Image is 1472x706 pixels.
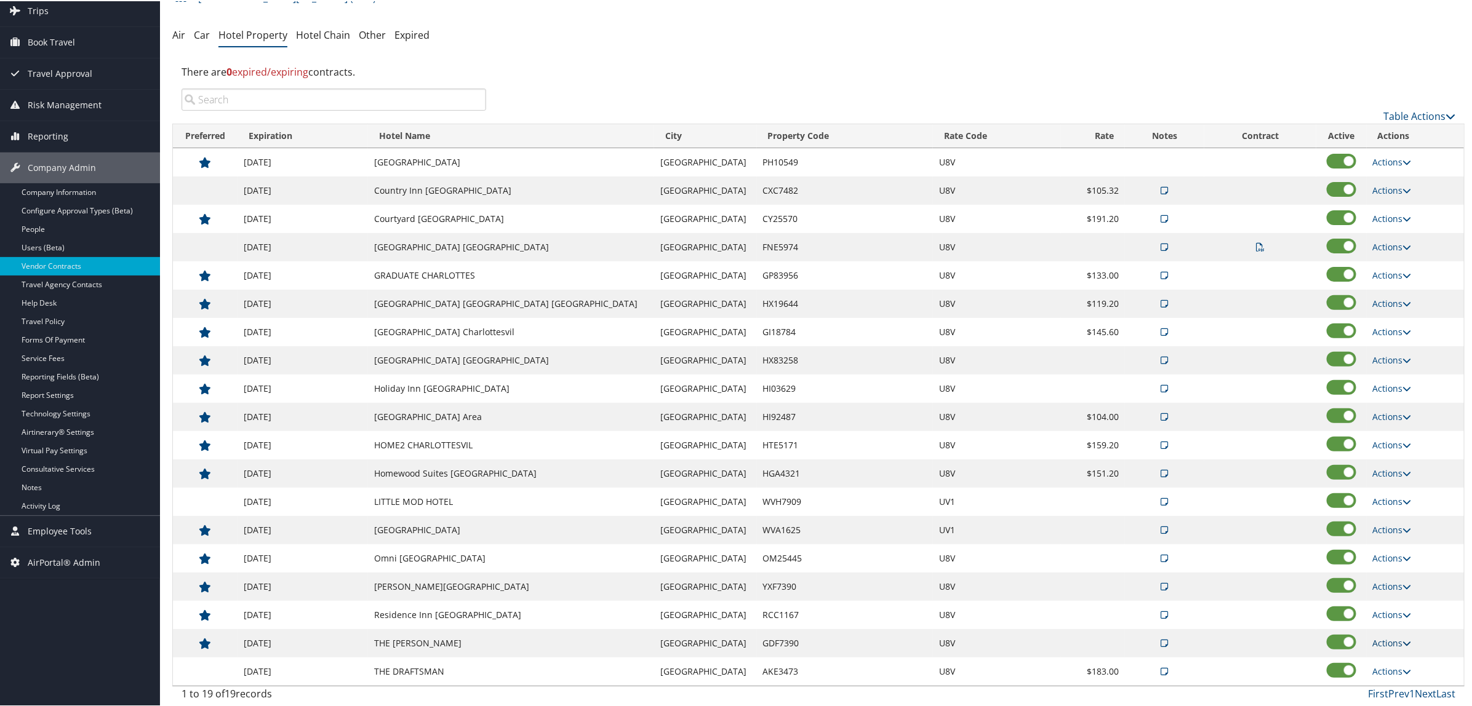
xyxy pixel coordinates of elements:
th: Expiration: activate to sort column ascending [238,123,368,147]
td: [GEOGRAPHIC_DATA] [654,373,756,402]
th: City: activate to sort column ascending [654,123,756,147]
span: Book Travel [28,26,75,57]
a: Actions [1373,381,1412,393]
td: [DATE] [238,175,368,204]
td: GDF7390 [757,628,934,656]
span: expired/expiring [226,64,308,77]
td: GP83956 [757,260,934,288]
td: U8V [933,600,1061,628]
td: $145.60 [1061,317,1125,345]
a: Prev [1388,686,1409,699]
td: THE DRAFTSMAN [368,656,655,684]
td: [GEOGRAPHIC_DATA] [654,571,756,600]
span: Employee Tools [28,515,92,545]
td: HTE5171 [757,430,934,458]
td: HOME2 CHARLOTTESVIL [368,430,655,458]
td: [DATE] [238,430,368,458]
a: Actions [1373,325,1412,336]
td: [GEOGRAPHIC_DATA] [654,402,756,430]
td: U8V [933,402,1061,430]
th: Rate: activate to sort column ascending [1061,123,1125,147]
td: [GEOGRAPHIC_DATA] [654,515,756,543]
a: Actions [1373,155,1412,167]
td: [GEOGRAPHIC_DATA] Charlottesvil [368,317,655,345]
a: Actions [1373,494,1412,506]
td: [DATE] [238,402,368,430]
a: Actions [1373,296,1412,308]
td: [GEOGRAPHIC_DATA] [654,175,756,204]
td: [DATE] [238,486,368,515]
td: [DATE] [238,628,368,656]
span: 19 [225,686,236,699]
td: [DATE] [238,345,368,373]
td: [GEOGRAPHIC_DATA] [654,260,756,288]
td: [DATE] [238,288,368,317]
td: [GEOGRAPHIC_DATA] Area [368,402,655,430]
a: First [1368,686,1388,699]
td: [GEOGRAPHIC_DATA] [654,430,756,458]
td: LITTLE MOD HOTEL [368,486,655,515]
td: OM25445 [757,543,934,571]
a: Actions [1373,410,1412,421]
td: WVH7909 [757,486,934,515]
td: U8V [933,204,1061,232]
td: [DATE] [238,515,368,543]
td: U8V [933,543,1061,571]
a: Table Actions [1383,108,1455,122]
td: Country Inn [GEOGRAPHIC_DATA] [368,175,655,204]
a: Car [194,27,210,41]
td: WVA1625 [757,515,934,543]
th: Contract: activate to sort column ascending [1204,123,1316,147]
a: Actions [1373,212,1412,223]
a: Actions [1373,608,1412,619]
th: Preferred: activate to sort column ascending [173,123,238,147]
th: Notes: activate to sort column ascending [1125,123,1204,147]
td: [GEOGRAPHIC_DATA] [654,232,756,260]
td: $159.20 [1061,430,1125,458]
span: AirPortal® Admin [28,546,100,577]
a: Other [359,27,386,41]
td: U8V [933,571,1061,600]
td: [GEOGRAPHIC_DATA] [654,628,756,656]
div: There are contracts. [172,54,1465,87]
span: Company Admin [28,151,96,182]
td: HGA4321 [757,458,934,486]
td: [DATE] [238,204,368,232]
td: $119.20 [1061,288,1125,317]
a: Last [1436,686,1455,699]
span: Reporting [28,120,68,151]
td: GI18784 [757,317,934,345]
td: [DATE] [238,600,368,628]
td: $151.20 [1061,458,1125,486]
td: $191.20 [1061,204,1125,232]
td: $183.00 [1061,656,1125,684]
a: Actions [1373,353,1412,365]
td: [GEOGRAPHIC_DATA] [654,600,756,628]
td: U8V [933,458,1061,486]
td: [GEOGRAPHIC_DATA] [654,204,756,232]
td: [DATE] [238,571,368,600]
td: Residence Inn [GEOGRAPHIC_DATA] [368,600,655,628]
td: RCC1167 [757,600,934,628]
td: HX83258 [757,345,934,373]
td: [DATE] [238,260,368,288]
div: 1 to 19 of records [182,685,486,706]
a: Hotel Chain [296,27,350,41]
th: Active: activate to sort column ascending [1316,123,1367,147]
td: Omni [GEOGRAPHIC_DATA] [368,543,655,571]
td: [DATE] [238,232,368,260]
td: PH10549 [757,147,934,175]
td: HI92487 [757,402,934,430]
td: U8V [933,373,1061,402]
td: [GEOGRAPHIC_DATA] [654,288,756,317]
td: [GEOGRAPHIC_DATA] [GEOGRAPHIC_DATA] [368,232,655,260]
td: UV1 [933,486,1061,515]
td: [DATE] [238,147,368,175]
th: Actions [1367,123,1464,147]
a: Actions [1373,183,1412,195]
a: Actions [1373,466,1412,478]
td: $104.00 [1061,402,1125,430]
td: THE [PERSON_NAME] [368,628,655,656]
td: [DATE] [238,373,368,402]
span: Travel Approval [28,57,92,88]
